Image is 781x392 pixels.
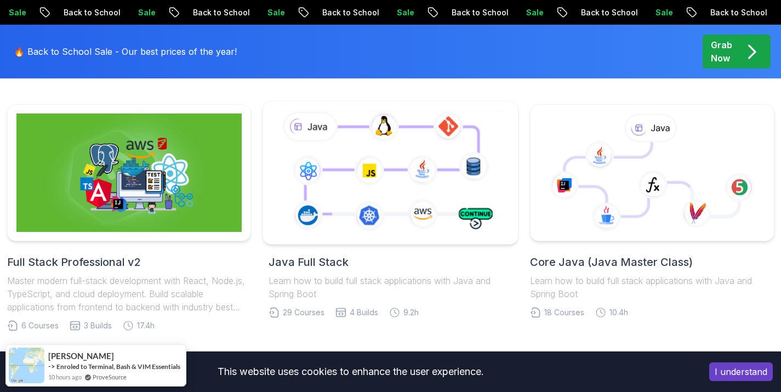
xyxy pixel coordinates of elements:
span: 29 Courses [283,307,324,318]
a: ProveSource [93,372,127,382]
span: 18 Courses [544,307,584,318]
span: 3 Builds [84,320,112,331]
p: Learn how to build full stack applications with Java and Spring Boot [269,274,512,300]
p: Back to School [572,7,646,18]
span: 6 Courses [21,320,59,331]
p: 🔥 Back to School Sale - Our best prices of the year! [14,45,237,58]
span: [PERSON_NAME] [48,351,114,361]
p: Sale [517,7,552,18]
a: Core Java (Java Master Class)Learn how to build full stack applications with Java and Spring Boot... [530,104,774,318]
p: Back to School [442,7,517,18]
h2: Java Full Stack [269,254,512,270]
p: Sale [646,7,681,18]
button: Accept cookies [709,362,773,381]
h2: Core Java (Java Master Class) [530,254,774,270]
div: This website uses cookies to enhance the user experience. [8,360,693,384]
p: Learn how to build full stack applications with Java and Spring Boot [530,274,774,300]
p: Back to School [701,7,776,18]
span: 10.4h [609,307,628,318]
p: Back to School [184,7,258,18]
span: -> [48,362,55,371]
img: Full Stack Professional v2 [16,113,242,232]
p: Sale [387,7,423,18]
p: Sale [129,7,164,18]
p: Back to School [54,7,129,18]
p: Sale [258,7,293,18]
span: 9.2h [403,307,419,318]
a: Enroled to Terminal, Bash & VIM Essentials [56,362,180,371]
span: 4 Builds [350,307,378,318]
span: 17.4h [137,320,155,331]
p: Grab Now [711,38,732,65]
p: Back to School [313,7,387,18]
p: Master modern full-stack development with React, Node.js, TypeScript, and cloud deployment. Build... [7,274,251,314]
span: 10 hours ago [48,372,82,382]
a: Java Full StackLearn how to build full stack applications with Java and Spring Boot29 Courses4 Bu... [269,104,512,318]
h2: Full Stack Professional v2 [7,254,251,270]
a: Full Stack Professional v2Full Stack Professional v2Master modern full-stack development with Rea... [7,104,251,331]
img: provesource social proof notification image [9,348,44,383]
